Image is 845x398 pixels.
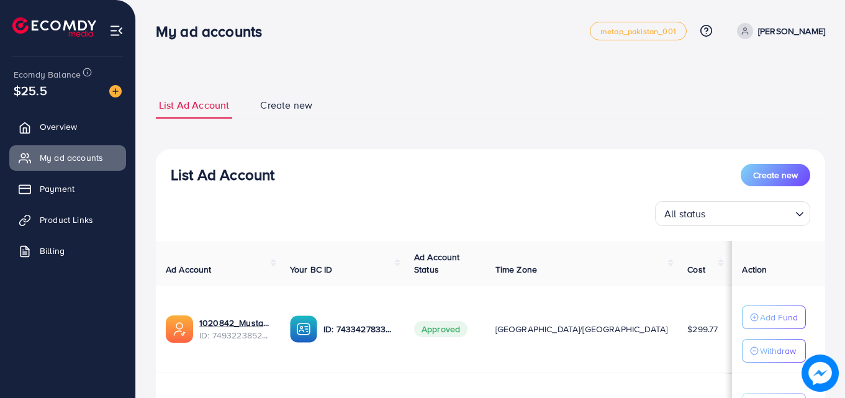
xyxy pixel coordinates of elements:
[40,120,77,133] span: Overview
[199,329,270,341] span: ID: 7493223852907200513
[9,145,126,170] a: My ad accounts
[760,310,798,325] p: Add Fund
[742,305,806,329] button: Add Fund
[109,24,124,38] img: menu
[742,263,767,276] span: Action
[9,207,126,232] a: Product Links
[40,214,93,226] span: Product Links
[323,322,394,337] p: ID: 7433427833025871873
[414,251,460,276] span: Ad Account Status
[290,315,317,343] img: ic-ba-acc.ded83a64.svg
[9,114,126,139] a: Overview
[495,263,537,276] span: Time Zone
[40,245,65,257] span: Billing
[260,98,312,112] span: Create new
[495,323,668,335] span: [GEOGRAPHIC_DATA]/[GEOGRAPHIC_DATA]
[758,24,825,38] p: [PERSON_NAME]
[12,17,96,37] img: logo
[741,164,810,186] button: Create new
[166,315,193,343] img: ic-ads-acc.e4c84228.svg
[414,321,468,337] span: Approved
[40,152,103,164] span: My ad accounts
[109,85,122,97] img: image
[753,169,798,181] span: Create new
[687,323,718,335] span: $299.77
[40,183,75,195] span: Payment
[662,205,708,223] span: All status
[199,317,270,329] a: 1020842_Mustafai New1_1744652139809
[732,23,825,39] a: [PERSON_NAME]
[742,339,806,363] button: Withdraw
[171,166,274,184] h3: List Ad Account
[166,263,212,276] span: Ad Account
[655,201,810,226] div: Search for option
[590,22,687,40] a: metap_pakistan_001
[159,98,229,112] span: List Ad Account
[14,81,47,99] span: $25.5
[156,22,272,40] h3: My ad accounts
[9,176,126,201] a: Payment
[14,68,81,81] span: Ecomdy Balance
[687,263,705,276] span: Cost
[290,263,333,276] span: Your BC ID
[600,27,676,35] span: metap_pakistan_001
[9,238,126,263] a: Billing
[710,202,790,223] input: Search for option
[199,317,270,342] div: <span class='underline'>1020842_Mustafai New1_1744652139809</span></br>7493223852907200513
[802,355,839,392] img: image
[760,343,796,358] p: Withdraw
